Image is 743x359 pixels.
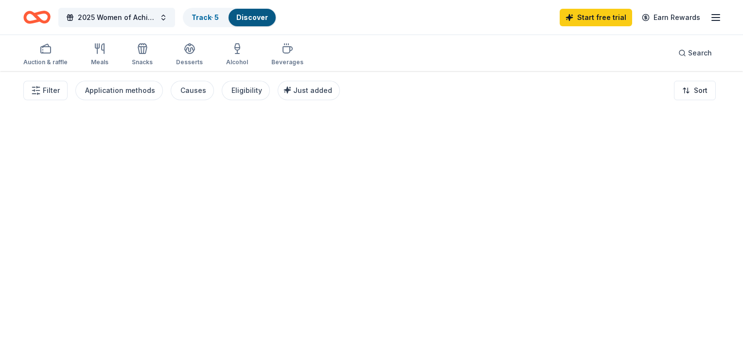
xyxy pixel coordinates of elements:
button: Beverages [271,39,303,71]
button: Sort [674,81,716,100]
button: Meals [91,39,108,71]
span: Filter [43,85,60,96]
a: Track· 5 [192,13,219,21]
div: Causes [180,85,206,96]
div: Meals [91,58,108,66]
button: Filter [23,81,68,100]
button: 2025 Women of Achievement Awards [58,8,175,27]
span: Search [688,47,712,59]
button: Search [671,43,720,63]
div: Auction & raffle [23,58,68,66]
a: Discover [236,13,268,21]
a: Earn Rewards [636,9,706,26]
div: Eligibility [231,85,262,96]
button: Application methods [75,81,163,100]
a: Home [23,6,51,29]
button: Alcohol [226,39,248,71]
div: Desserts [176,58,203,66]
button: Causes [171,81,214,100]
button: Track· 5Discover [183,8,277,27]
a: Start free trial [560,9,632,26]
div: Beverages [271,58,303,66]
span: Sort [694,85,708,96]
div: Snacks [132,58,153,66]
button: Eligibility [222,81,270,100]
button: Snacks [132,39,153,71]
button: Just added [278,81,340,100]
button: Desserts [176,39,203,71]
div: Alcohol [226,58,248,66]
span: 2025 Women of Achievement Awards [78,12,156,23]
div: Application methods [85,85,155,96]
button: Auction & raffle [23,39,68,71]
span: Just added [293,86,332,94]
